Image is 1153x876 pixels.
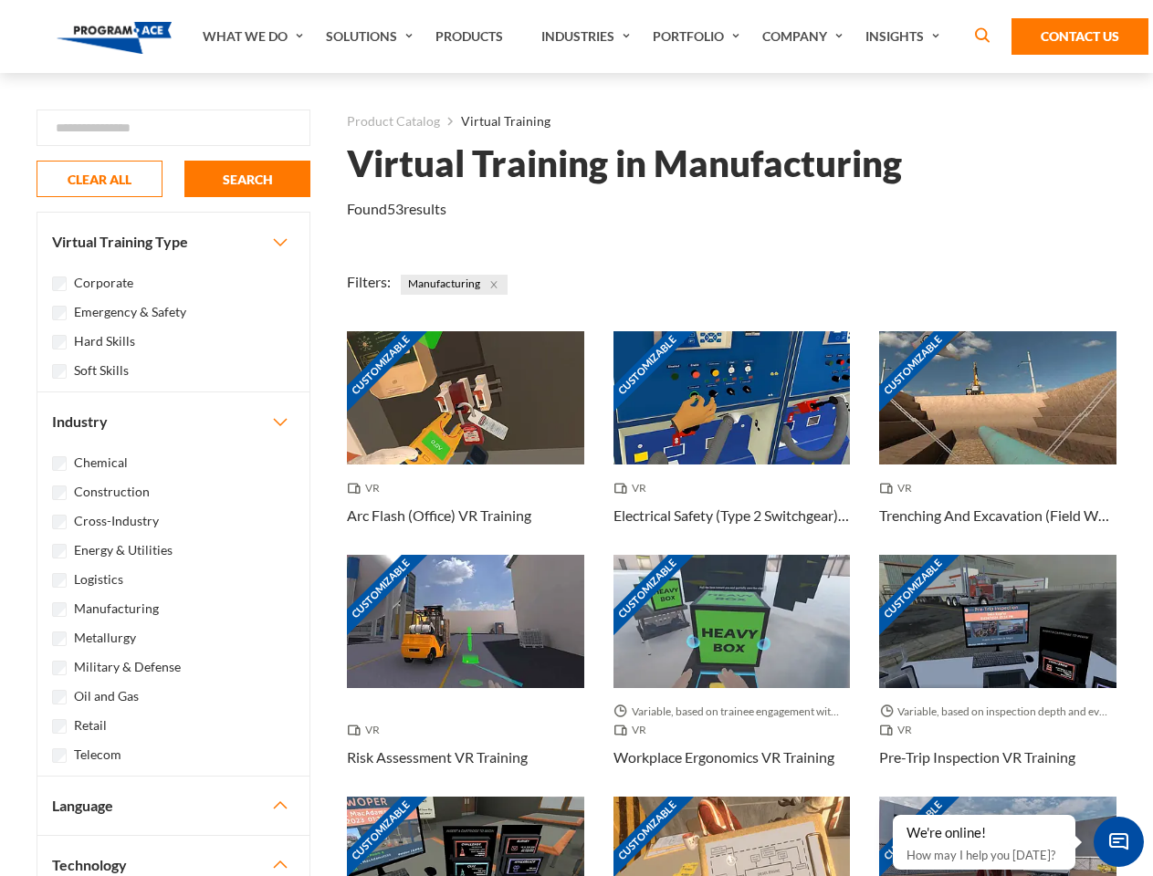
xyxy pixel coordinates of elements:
a: Product Catalog [347,109,440,133]
p: Found results [347,198,446,220]
input: Cross-Industry [52,515,67,529]
span: VR [347,721,387,739]
label: Cross-Industry [74,511,159,531]
a: Customizable Thumbnail - Electrical Safety (Type 2 Switchgear) VR Training VR Electrical Safety (... [613,331,851,555]
label: Hard Skills [74,331,135,351]
label: Corporate [74,273,133,293]
label: Telecom [74,745,121,765]
label: Emergency & Safety [74,302,186,322]
label: Soft Skills [74,360,129,381]
div: We're online! [907,824,1062,842]
span: VR [347,479,387,497]
em: 53 [387,200,404,217]
input: Metallurgy [52,631,67,646]
span: VR [879,479,919,497]
button: Close [484,275,504,295]
input: Retail [52,719,67,734]
h3: Electrical Safety (Type 2 Switchgear) VR Training [613,505,851,527]
input: Military & Defense [52,661,67,675]
span: VR [613,721,654,739]
h3: Workplace Ergonomics VR Training [613,746,834,768]
span: Variable, based on inspection depth and event interaction. [879,703,1116,721]
label: Energy & Utilities [74,540,173,560]
span: Variable, based on trainee engagement with exercises. [613,703,851,721]
input: Emergency & Safety [52,306,67,320]
input: Energy & Utilities [52,544,67,558]
span: VR [613,479,654,497]
label: Manufacturing [74,599,159,619]
button: CLEAR ALL [37,161,162,197]
button: Language [37,777,309,835]
label: Oil and Gas [74,686,139,706]
input: Chemical [52,456,67,471]
input: Logistics [52,573,67,588]
a: Customizable Thumbnail - Trenching And Excavation (Field Work) VR Training VR Trenching And Excav... [879,331,1116,555]
h3: Trenching And Excavation (Field Work) VR Training [879,505,1116,527]
button: Industry [37,392,309,451]
h1: Virtual Training in Manufacturing [347,148,902,180]
input: Corporate [52,276,67,291]
a: Customizable Thumbnail - Pre-Trip Inspection VR Training Variable, based on inspection depth and ... [879,555,1116,797]
a: Customizable Thumbnail - Workplace Ergonomics VR Training Variable, based on trainee engagement w... [613,555,851,797]
span: VR [879,721,919,739]
label: Chemical [74,453,128,473]
img: Program-Ace [57,22,173,54]
label: Military & Defense [74,657,181,677]
input: Soft Skills [52,364,67,379]
input: Manufacturing [52,602,67,617]
input: Hard Skills [52,335,67,349]
a: Customizable Thumbnail - Risk Assessment VR Training VR Risk Assessment VR Training [347,555,584,797]
input: Oil and Gas [52,690,67,704]
p: How may I help you [DATE]? [907,844,1062,866]
label: Construction [74,482,150,502]
a: Customizable Thumbnail - Arc Flash (Office) VR Training VR Arc Flash (Office) VR Training [347,331,584,555]
label: Retail [74,715,107,735]
a: Contact Us [1011,18,1148,55]
span: Chat Widget [1094,817,1144,867]
label: Metallurgy [74,628,136,648]
span: Manufacturing [401,275,508,295]
nav: breadcrumb [347,109,1116,133]
span: Filters: [347,273,391,290]
button: Virtual Training Type [37,213,309,271]
h3: Arc Flash (Office) VR Training [347,505,531,527]
input: Construction [52,485,67,500]
li: Virtual Training [440,109,550,133]
input: Telecom [52,748,67,763]
h3: Pre-Trip Inspection VR Training [879,746,1075,768]
label: Logistics [74,569,123,589]
h3: Risk Assessment VR Training [347,746,528,768]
